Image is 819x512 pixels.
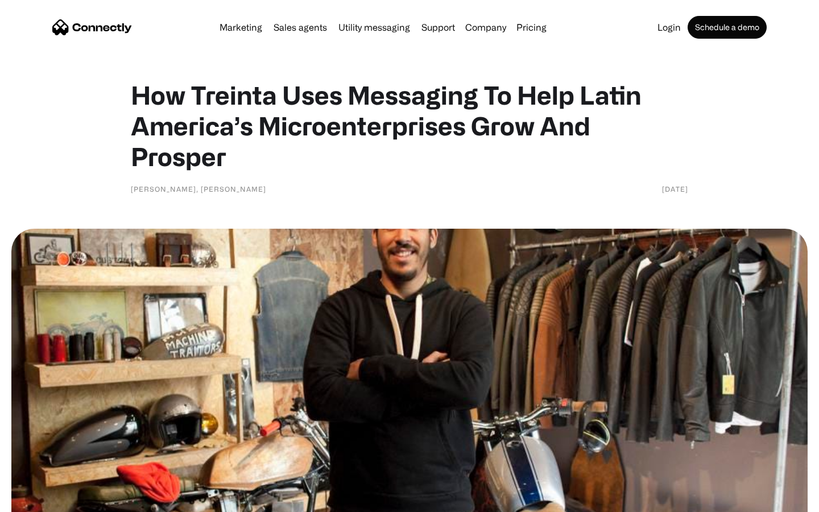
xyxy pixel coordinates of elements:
div: [DATE] [662,183,688,195]
a: Pricing [512,23,551,32]
aside: Language selected: English [11,492,68,508]
a: Schedule a demo [688,16,767,39]
a: Utility messaging [334,23,415,32]
ul: Language list [23,492,68,508]
a: Sales agents [269,23,332,32]
a: Marketing [215,23,267,32]
div: Company [465,19,506,35]
div: [PERSON_NAME], [PERSON_NAME] [131,183,266,195]
h1: How Treinta Uses Messaging To Help Latin America’s Microenterprises Grow And Prosper [131,80,688,172]
a: Support [417,23,460,32]
a: Login [653,23,685,32]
